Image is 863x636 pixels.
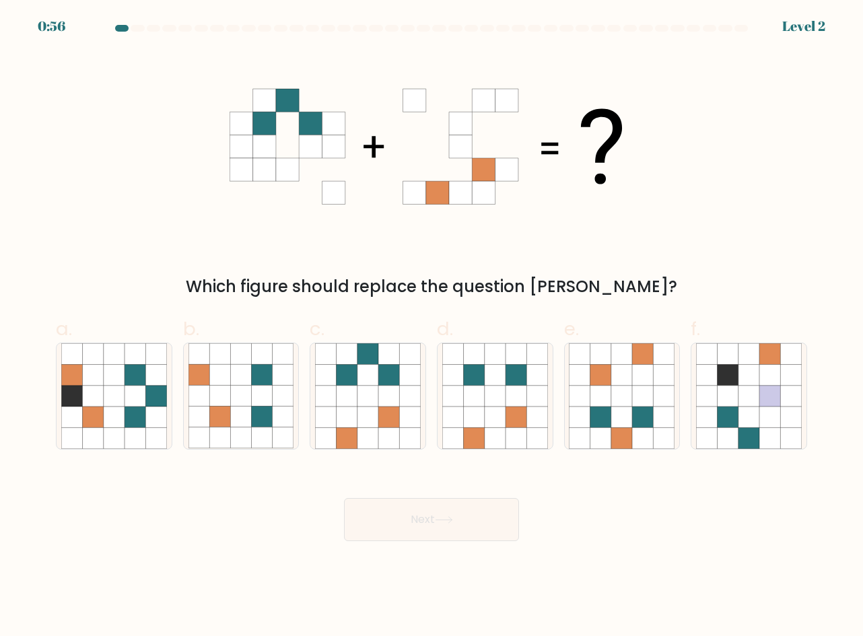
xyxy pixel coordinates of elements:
button: Next [344,498,519,541]
span: e. [564,316,579,342]
span: f. [691,316,700,342]
span: d. [437,316,453,342]
span: b. [183,316,199,342]
div: Level 2 [782,16,825,36]
span: a. [56,316,72,342]
div: Which figure should replace the question [PERSON_NAME]? [64,275,799,299]
div: 0:56 [38,16,65,36]
span: c. [310,316,324,342]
